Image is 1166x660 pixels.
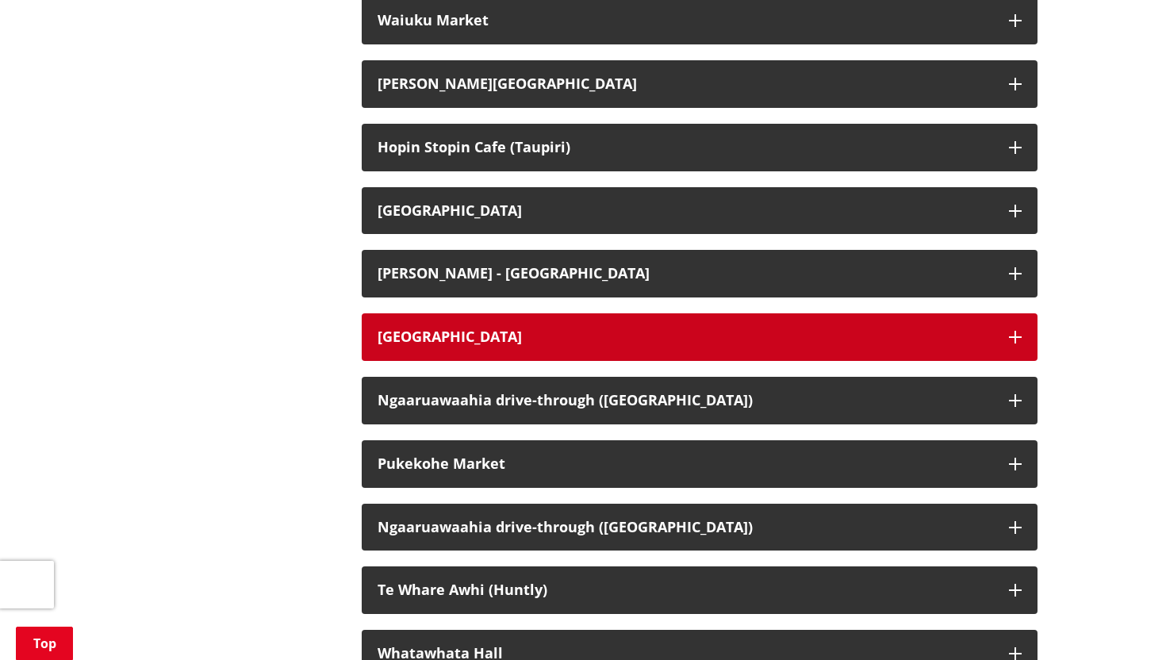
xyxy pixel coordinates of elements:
button: [GEOGRAPHIC_DATA] [362,187,1038,235]
button: Ngaaruawaahia drive-through ([GEOGRAPHIC_DATA]) [362,377,1038,424]
div: Ngaaruawaahia drive-through ([GEOGRAPHIC_DATA]) [378,393,993,409]
button: Pukekohe Market [362,440,1038,488]
button: Hopin Stopin Cafe (Taupiri) [362,124,1038,171]
div: Waiuku Market [378,13,993,29]
div: Hopin Stopin Cafe (Taupiri) [378,140,993,155]
iframe: Messenger Launcher [1093,593,1150,650]
div: [GEOGRAPHIC_DATA] [378,329,993,345]
button: Ngaaruawaahia drive-through ([GEOGRAPHIC_DATA]) [362,504,1038,551]
button: Te Whare Awhi (Huntly) [362,566,1038,614]
a: Top [16,627,73,660]
button: [PERSON_NAME] - [GEOGRAPHIC_DATA] [362,250,1038,297]
div: [PERSON_NAME] - [GEOGRAPHIC_DATA] [378,266,993,282]
button: [GEOGRAPHIC_DATA] [362,313,1038,361]
div: [PERSON_NAME][GEOGRAPHIC_DATA] [378,76,993,92]
div: [GEOGRAPHIC_DATA] [378,203,993,219]
div: Ngaaruawaahia drive-through ([GEOGRAPHIC_DATA]) [378,520,993,535]
div: Pukekohe Market [378,456,993,472]
button: [PERSON_NAME][GEOGRAPHIC_DATA] [362,60,1038,108]
div: Te Whare Awhi (Huntly) [378,582,993,598]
